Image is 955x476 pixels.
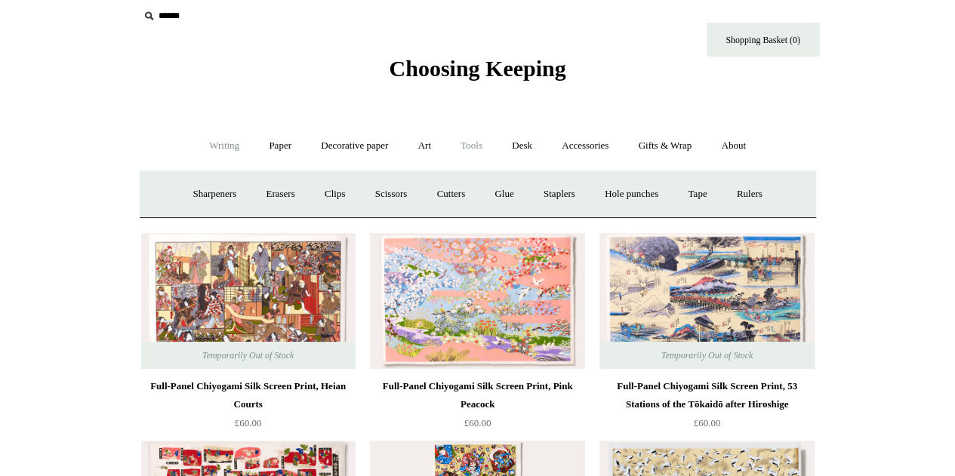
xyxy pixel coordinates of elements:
[707,23,820,57] a: Shopping Basket (0)
[646,342,768,369] span: Temporarily Out of Stock
[447,126,496,166] a: Tools
[423,174,479,214] a: Cutters
[603,377,810,413] div: Full-Panel Chiyogami Silk Screen Print, 53 Stations of the Tōkaidō after Hiroshige
[252,174,308,214] a: Erasers
[370,233,584,369] img: Full-Panel Chiyogami Silk Screen Print, Pink Peacock
[707,126,759,166] a: About
[141,377,356,439] a: Full-Panel Chiyogami Silk Screen Print, Heian Courts £60.00
[311,174,359,214] a: Clips
[389,68,565,78] a: Choosing Keeping
[141,233,356,369] img: Full-Panel Chiyogami Silk Screen Print, Heian Courts
[464,417,491,428] span: £60.00
[694,417,721,428] span: £60.00
[307,126,402,166] a: Decorative paper
[374,377,581,413] div: Full-Panel Chiyogami Silk Screen Print, Pink Peacock
[196,126,253,166] a: Writing
[255,126,305,166] a: Paper
[599,233,814,369] img: Full-Panel Chiyogami Silk Screen Print, 53 Stations of the Tōkaidō after Hiroshige
[624,126,705,166] a: Gifts & Wrap
[389,56,565,81] span: Choosing Keeping
[179,174,250,214] a: Sharpeners
[530,174,589,214] a: Staplers
[235,417,262,428] span: £60.00
[591,174,672,214] a: Hole punches
[599,377,814,439] a: Full-Panel Chiyogami Silk Screen Print, 53 Stations of the Tōkaidō after Hiroshige £60.00
[674,174,720,214] a: Tape
[498,126,546,166] a: Desk
[481,174,527,214] a: Glue
[723,174,776,214] a: Rulers
[141,233,356,369] a: Full-Panel Chiyogami Silk Screen Print, Heian Courts Full-Panel Chiyogami Silk Screen Print, Heia...
[370,233,584,369] a: Full-Panel Chiyogami Silk Screen Print, Pink Peacock Full-Panel Chiyogami Silk Screen Print, Pink...
[362,174,421,214] a: Scissors
[145,377,352,413] div: Full-Panel Chiyogami Silk Screen Print, Heian Courts
[370,377,584,439] a: Full-Panel Chiyogami Silk Screen Print, Pink Peacock £60.00
[187,342,309,369] span: Temporarily Out of Stock
[548,126,622,166] a: Accessories
[405,126,445,166] a: Art
[599,233,814,369] a: Full-Panel Chiyogami Silk Screen Print, 53 Stations of the Tōkaidō after Hiroshige Full-Panel Chi...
